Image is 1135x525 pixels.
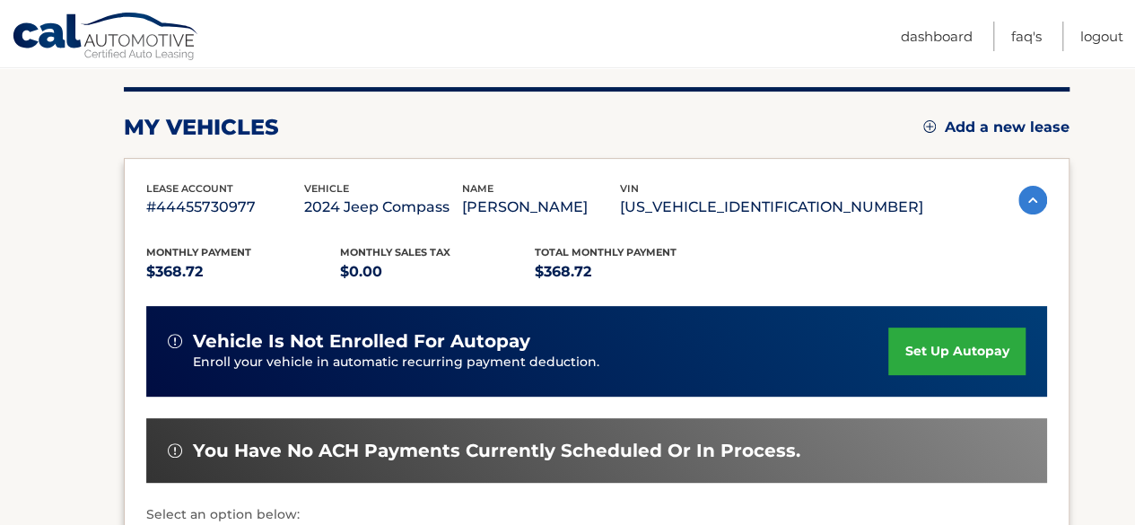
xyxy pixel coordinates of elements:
[304,195,462,220] p: 2024 Jeep Compass
[1080,22,1123,51] a: Logout
[923,118,1070,136] a: Add a new lease
[888,328,1025,375] a: set up autopay
[923,120,936,133] img: add.svg
[304,182,349,195] span: vehicle
[146,259,341,284] p: $368.72
[535,259,729,284] p: $368.72
[146,246,251,258] span: Monthly Payment
[168,334,182,348] img: alert-white.svg
[462,195,620,220] p: [PERSON_NAME]
[620,182,639,195] span: vin
[340,259,535,284] p: $0.00
[193,330,530,353] span: vehicle is not enrolled for autopay
[124,114,279,141] h2: my vehicles
[193,353,889,372] p: Enroll your vehicle in automatic recurring payment deduction.
[340,246,450,258] span: Monthly sales Tax
[535,246,677,258] span: Total Monthly Payment
[901,22,973,51] a: Dashboard
[193,440,800,462] span: You have no ACH payments currently scheduled or in process.
[168,443,182,458] img: alert-white.svg
[462,182,493,195] span: name
[146,182,233,195] span: lease account
[1018,186,1047,214] img: accordion-active.svg
[12,12,200,64] a: Cal Automotive
[1011,22,1042,51] a: FAQ's
[146,195,304,220] p: #44455730977
[620,195,923,220] p: [US_VEHICLE_IDENTIFICATION_NUMBER]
